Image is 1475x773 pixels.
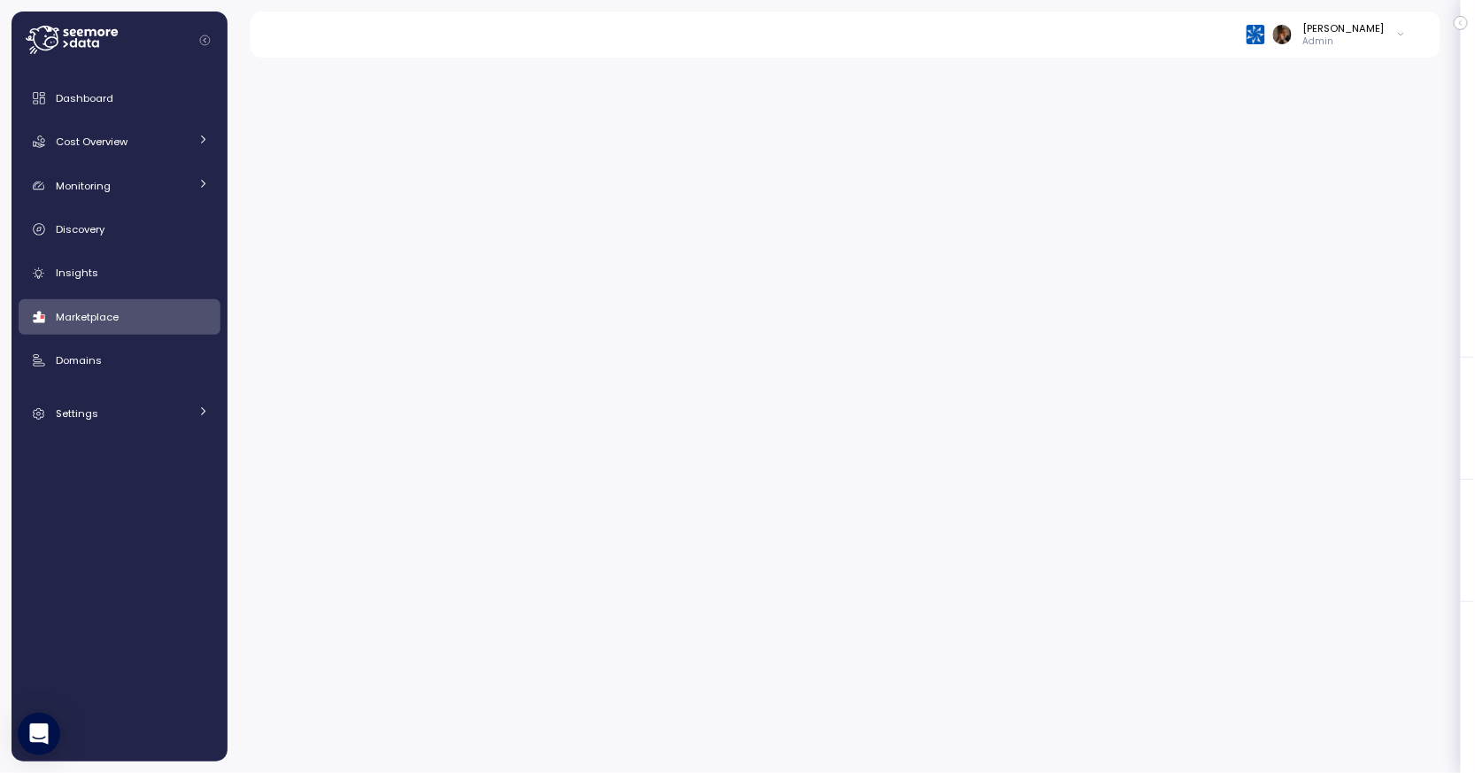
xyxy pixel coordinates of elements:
span: Insights [56,266,98,280]
a: Monitoring [19,168,220,204]
img: ACg8ocLFKfaHXE38z_35D9oG4qLrdLeB_OJFy4BOGq8JL8YSOowJeg=s96-c [1273,25,1292,43]
button: Collapse navigation [194,34,216,47]
span: Domains [56,353,102,367]
span: Discovery [56,222,104,236]
a: Domains [19,343,220,378]
a: Discovery [19,212,220,247]
span: Cost Overview [56,135,127,149]
a: Dashboard [19,81,220,116]
span: Marketplace [56,310,119,324]
a: Cost Overview [19,124,220,159]
a: Insights [19,256,220,291]
p: Admin [1303,35,1385,48]
a: Marketplace [19,299,220,335]
span: Dashboard [56,91,113,105]
img: 68790ce639d2d68da1992664.PNG [1247,25,1265,43]
span: Monitoring [56,179,111,193]
a: Settings [19,396,220,431]
span: Settings [56,406,98,421]
div: Open Intercom Messenger [18,713,60,755]
div: [PERSON_NAME] [1303,21,1385,35]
